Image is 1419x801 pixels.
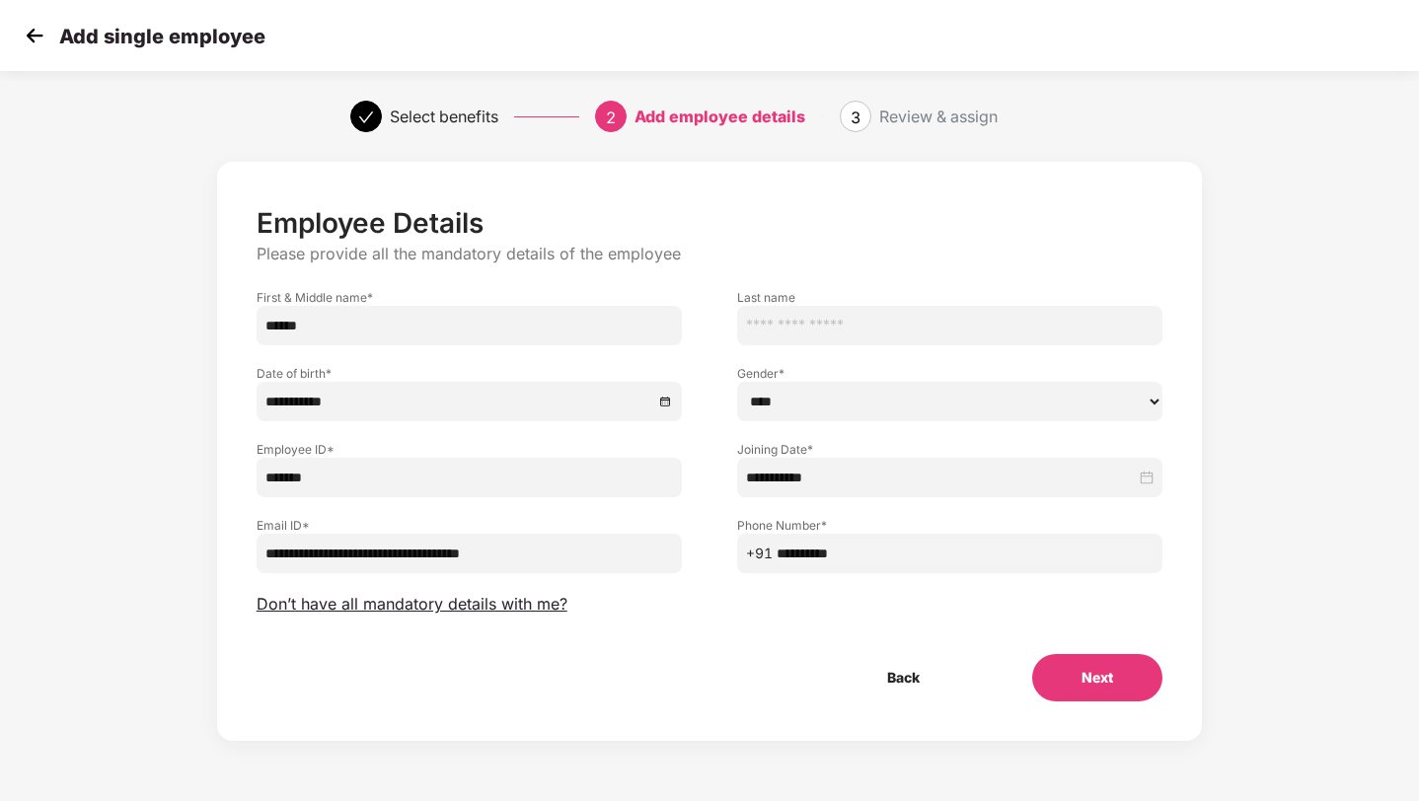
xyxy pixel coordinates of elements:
label: First & Middle name [257,289,682,306]
span: +91 [746,543,773,564]
p: Employee Details [257,206,1163,240]
span: 3 [851,108,860,127]
label: Phone Number [737,517,1162,534]
img: svg+xml;base64,PHN2ZyB4bWxucz0iaHR0cDovL3d3dy53My5vcmcvMjAwMC9zdmciIHdpZHRoPSIzMCIgaGVpZ2h0PSIzMC... [20,21,49,50]
p: Please provide all the mandatory details of the employee [257,244,1163,264]
div: Add employee details [635,101,805,132]
label: Employee ID [257,441,682,458]
span: check [358,109,374,125]
span: Don’t have all mandatory details with me? [257,594,567,615]
div: Review & assign [879,101,998,132]
button: Back [838,654,969,701]
label: Joining Date [737,441,1162,458]
label: Gender [737,365,1162,382]
p: Add single employee [59,25,265,48]
button: Next [1032,654,1162,701]
span: 2 [606,108,616,127]
div: Select benefits [390,101,498,132]
label: Last name [737,289,1162,306]
label: Date of birth [257,365,682,382]
label: Email ID [257,517,682,534]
